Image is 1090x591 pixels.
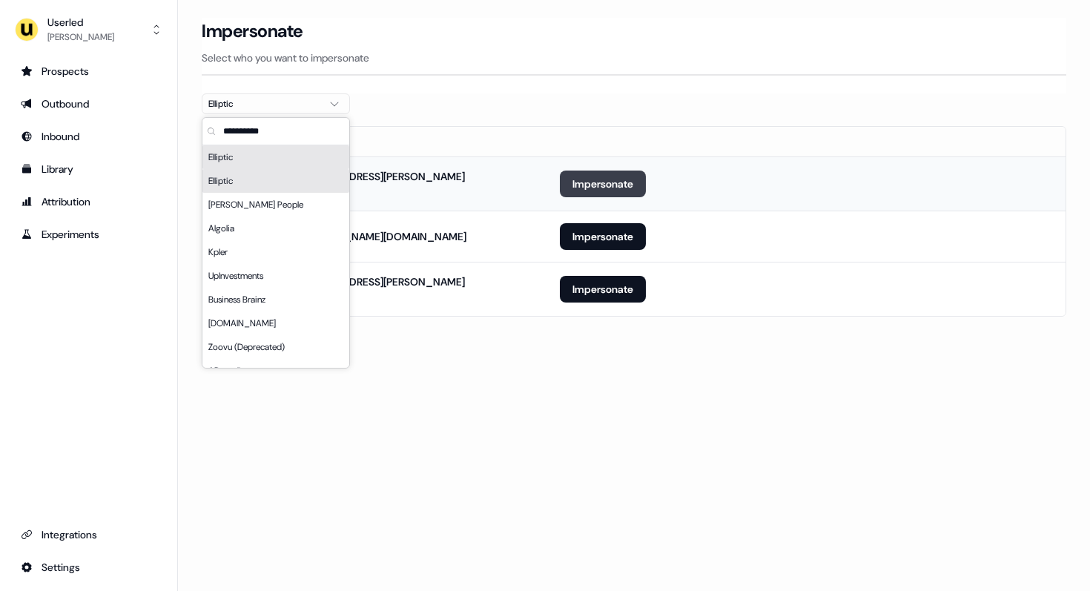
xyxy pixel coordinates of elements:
a: Go to Inbound [12,125,165,148]
div: Elliptic [202,169,349,193]
button: Impersonate [560,276,646,303]
th: Email [202,127,548,156]
div: Userled [47,15,114,30]
button: Elliptic [202,93,350,114]
p: Select who you want to impersonate [202,50,1066,65]
div: Outbound [21,96,156,111]
div: Settings [21,560,156,575]
div: Elliptic [202,145,349,169]
div: Prospects [21,64,156,79]
a: Go to integrations [12,523,165,547]
div: Library [21,162,156,176]
a: Go to integrations [12,555,165,579]
a: Go to templates [12,157,165,181]
h3: Impersonate [202,20,303,42]
button: Impersonate [560,223,646,250]
button: Userled[PERSON_NAME] [12,12,165,47]
div: Experiments [21,227,156,242]
div: UpInvestments [202,264,349,288]
div: Attribution [21,194,156,209]
div: Kpler [202,240,349,264]
div: Zoovu (Deprecated) [202,335,349,359]
div: Inbound [21,129,156,144]
div: Elliptic [208,96,320,111]
div: [PERSON_NAME] [47,30,114,44]
div: ADvendio [202,359,349,383]
div: [PERSON_NAME] People [202,193,349,217]
div: [DOMAIN_NAME] [202,311,349,335]
div: [PERSON_NAME][EMAIL_ADDRESS][PERSON_NAME][DOMAIN_NAME] [214,274,536,304]
a: Go to experiments [12,222,165,246]
button: Impersonate [560,171,646,197]
div: Suggestions [202,145,349,368]
a: Go to prospects [12,59,165,83]
div: [PERSON_NAME][EMAIL_ADDRESS][PERSON_NAME][DOMAIN_NAME] [214,169,536,199]
a: Go to outbound experience [12,92,165,116]
a: Go to attribution [12,190,165,214]
div: Integrations [21,527,156,542]
div: Algolia [202,217,349,240]
div: Business Brainz [202,288,349,311]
